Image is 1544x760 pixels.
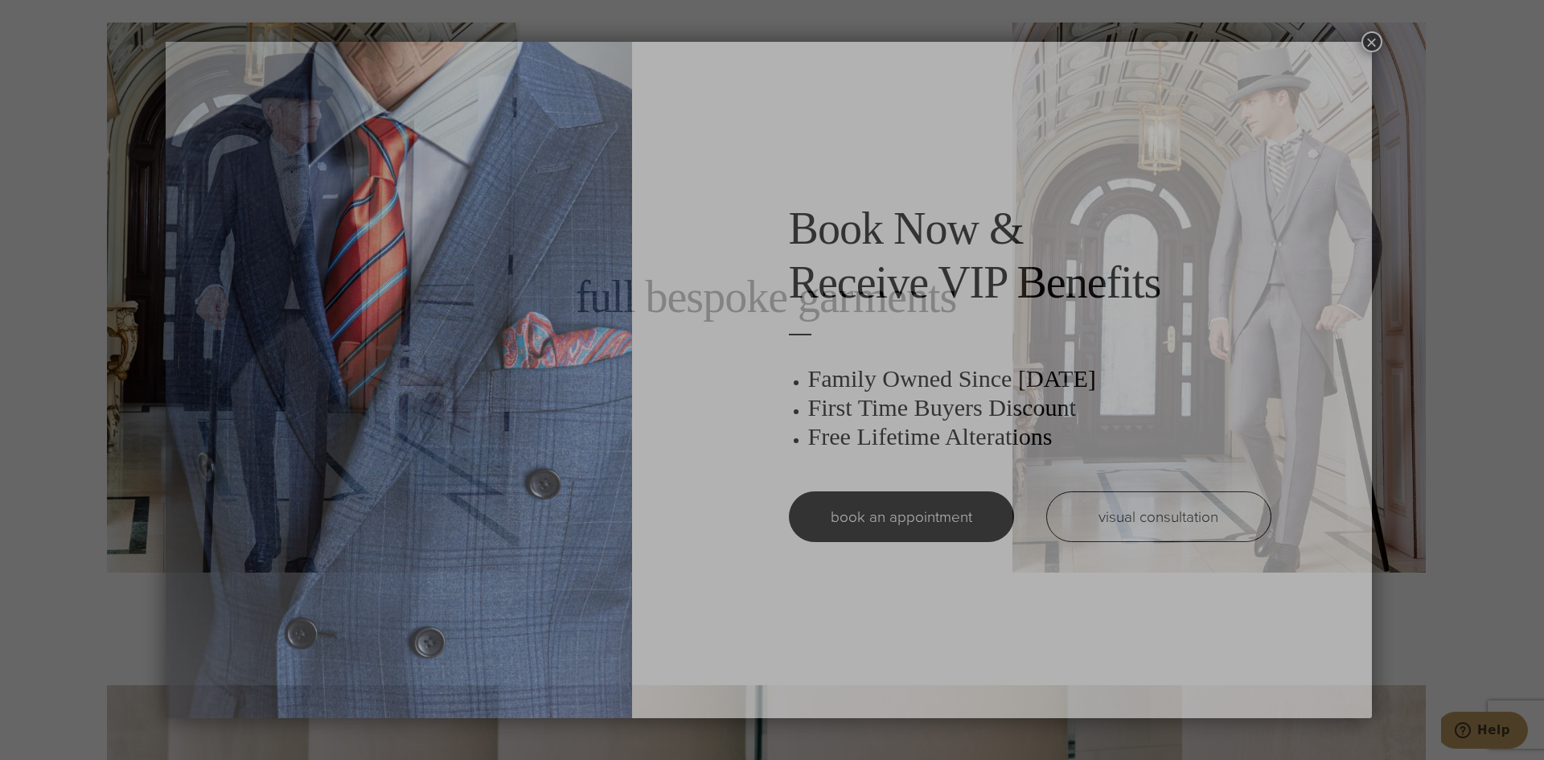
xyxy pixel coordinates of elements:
h2: Book Now & Receive VIP Benefits [789,202,1271,310]
h3: First Time Buyers Discount [808,393,1271,422]
button: Close [1361,31,1382,52]
a: visual consultation [1046,491,1271,542]
a: book an appointment [789,491,1014,542]
h3: Family Owned Since [DATE] [808,364,1271,393]
h3: Free Lifetime Alterations [808,422,1271,451]
span: Help [36,11,69,26]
